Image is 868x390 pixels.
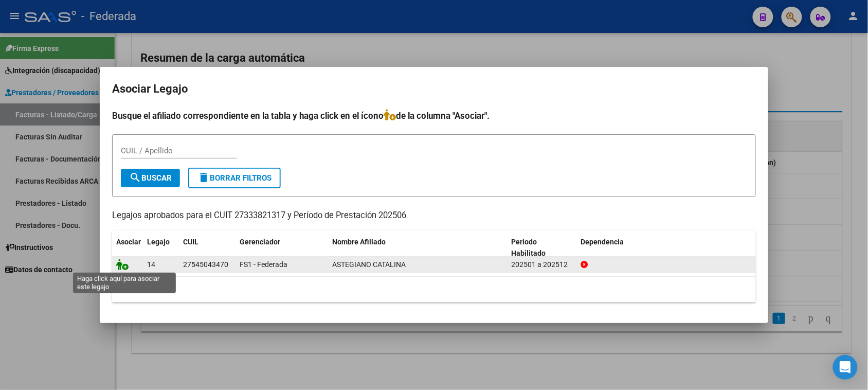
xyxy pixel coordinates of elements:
[577,231,756,265] datatable-header-cell: Dependencia
[512,259,573,271] div: 202501 a 202512
[147,260,155,269] span: 14
[183,238,198,246] span: CUIL
[332,238,386,246] span: Nombre Afiliado
[143,231,179,265] datatable-header-cell: Legajo
[183,259,228,271] div: 27545043470
[112,209,756,222] p: Legajos aprobados para el CUIT 27333821317 y Período de Prestación 202506
[328,231,508,265] datatable-header-cell: Nombre Afiliado
[332,260,406,269] span: ASTEGIANO CATALINA
[147,238,170,246] span: Legajo
[129,173,172,183] span: Buscar
[112,277,756,303] div: 1 registros
[116,238,141,246] span: Asociar
[512,238,546,258] span: Periodo Habilitado
[581,238,624,246] span: Dependencia
[112,79,756,99] h2: Asociar Legajo
[240,238,280,246] span: Gerenciador
[112,231,143,265] datatable-header-cell: Asociar
[112,109,756,122] h4: Busque el afiliado correspondiente en la tabla y haga click en el ícono de la columna "Asociar".
[833,355,858,380] div: Open Intercom Messenger
[121,169,180,187] button: Buscar
[240,260,287,269] span: FS1 - Federada
[188,168,281,188] button: Borrar Filtros
[508,231,577,265] datatable-header-cell: Periodo Habilitado
[197,171,210,184] mat-icon: delete
[236,231,328,265] datatable-header-cell: Gerenciador
[179,231,236,265] datatable-header-cell: CUIL
[197,173,272,183] span: Borrar Filtros
[129,171,141,184] mat-icon: search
